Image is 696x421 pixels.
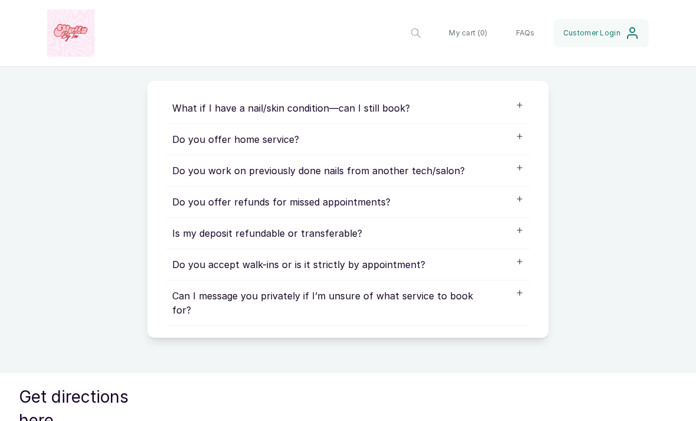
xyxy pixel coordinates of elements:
[172,132,488,146] p: Do you offer home service?
[172,195,488,209] p: Do you offer refunds for missed appointments?
[172,257,488,272] p: Do you accept walk-ins or is it strictly by appointment?
[507,19,544,47] button: FAQs
[439,19,497,47] button: My cart (0)
[172,289,488,317] p: Can I message you privately if I’m unsure of what service to book for?
[554,19,649,47] button: Customer Login
[563,28,621,38] span: Customer Login
[172,101,488,115] p: What if I have a nail/skin condition—can I still book?
[172,226,488,240] p: Is my deposit refundable or transferable?
[172,164,488,178] p: Do you work on previously done nails from another tech/salon?
[47,9,94,57] img: business logo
